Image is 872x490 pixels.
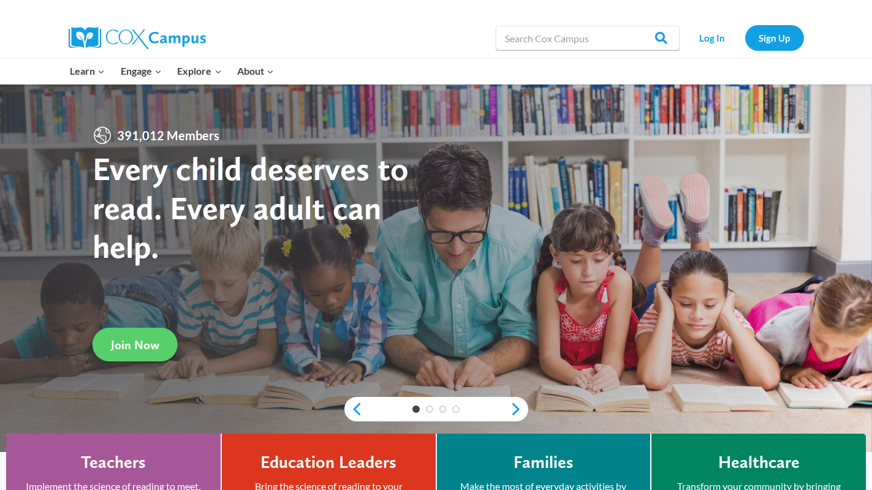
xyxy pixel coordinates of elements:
span: Join Now [111,337,159,352]
a: previous [344,402,363,417]
h4: Education Leaders [260,452,396,473]
a: 2 [426,405,433,413]
a: 4 [452,405,460,413]
span: About [237,63,274,79]
span: Engage [121,63,162,79]
span: Learn [70,63,105,79]
a: 1 [412,405,420,413]
a: 3 [439,405,447,413]
input: Search Cox Campus [496,26,680,50]
h4: Teachers [81,452,146,473]
h4: Families [514,452,574,473]
h4: Healthcare [718,452,800,473]
span: 391,012 Members [112,126,224,145]
a: next [510,402,528,417]
nav: Secondary Navigation [686,25,804,50]
img: Cox Campus [69,27,206,49]
a: Log In [686,25,739,50]
strong: Every child deserves to read. Every adult can help. [93,149,409,266]
div: content slider buttons [344,397,528,421]
a: Sign Up [745,25,804,50]
a: Join Now [93,328,178,361]
span: Explore [177,63,221,79]
nav: Primary Navigation [63,58,282,84]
